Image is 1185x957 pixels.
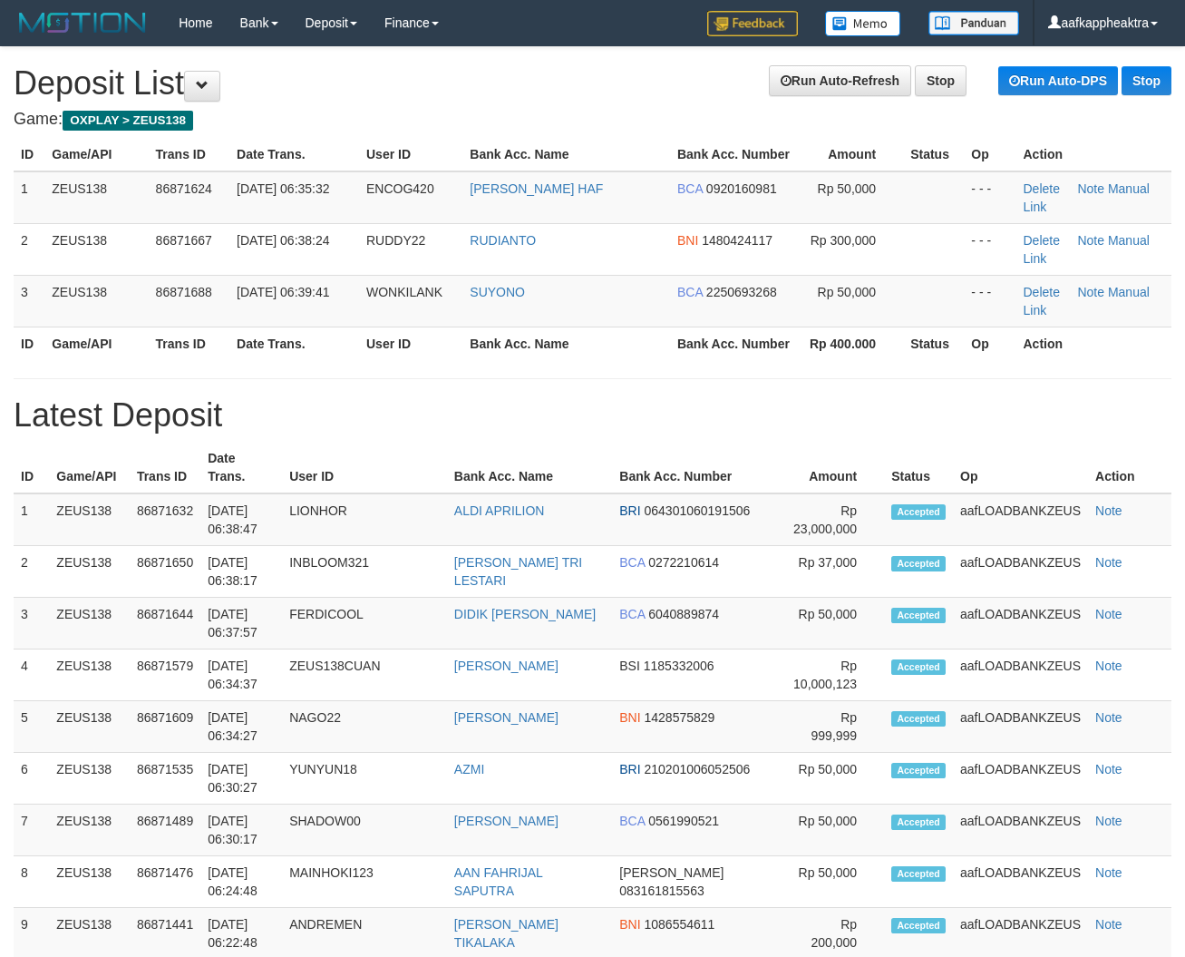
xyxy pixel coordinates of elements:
a: RUDIANTO [470,233,536,248]
a: Run Auto-Refresh [769,65,911,96]
th: User ID [359,138,462,171]
th: Date Trans. [200,442,282,493]
td: Rp 50,000 [786,598,884,649]
h1: Deposit List [14,65,1171,102]
th: Bank Acc. Name [447,442,612,493]
td: [DATE] 06:30:17 [200,805,282,856]
td: aafLOADBANKZEUS [953,805,1088,856]
a: Note [1095,762,1122,776]
span: [DATE] 06:38:24 [237,233,329,248]
span: Accepted [891,556,946,571]
td: ZEUS138 [49,753,130,805]
span: 0561990521 [648,814,719,828]
span: Accepted [891,711,946,727]
th: Bank Acc. Number [670,327,800,360]
td: MAINHOKI123 [282,856,447,908]
th: Trans ID [130,442,200,493]
span: 86871624 [156,181,212,196]
span: BNI [677,233,698,248]
td: Rp 50,000 [786,856,884,908]
td: ZEUS138 [49,493,130,546]
th: Bank Acc. Name [462,138,670,171]
td: 5 [14,701,49,753]
td: INBLOOM321 [282,546,447,598]
td: aafLOADBANKZEUS [953,493,1088,546]
td: ZEUS138CUAN [282,649,447,701]
td: 3 [14,275,44,327]
td: aafLOADBANKZEUS [953,546,1088,598]
span: Accepted [891,866,946,882]
td: ZEUS138 [44,223,148,275]
td: 86871535 [130,753,200,805]
td: Rp 50,000 [786,805,884,856]
td: 86871579 [130,649,200,701]
td: FERDICOOL [282,598,447,649]
span: Rp 50,000 [818,285,877,299]
span: ENCOG420 [366,181,434,196]
a: Manual Link [1024,285,1150,317]
h1: Latest Deposit [14,397,1171,434]
img: MOTION_logo.png [14,9,151,36]
th: Bank Acc. Name [462,327,670,360]
th: Game/API [44,138,148,171]
td: 1 [14,171,44,224]
span: BCA [619,814,645,828]
span: [DATE] 06:35:32 [237,181,329,196]
span: 1480424117 [702,233,772,248]
span: BCA [677,285,703,299]
td: Rp 23,000,000 [786,493,884,546]
span: Accepted [891,815,946,830]
th: Status [903,138,964,171]
td: SHADOW00 [282,805,447,856]
td: aafLOADBANKZEUS [953,649,1088,701]
td: LIONHOR [282,493,447,546]
td: Rp 10,000,123 [786,649,884,701]
td: 86871644 [130,598,200,649]
td: 86871609 [130,701,200,753]
span: 1428575829 [645,710,715,725]
th: User ID [359,327,462,360]
a: Run Auto-DPS [998,66,1118,95]
span: 1185332006 [644,659,714,673]
td: aafLOADBANKZEUS [953,598,1088,649]
td: aafLOADBANKZEUS [953,701,1088,753]
td: ZEUS138 [49,856,130,908]
td: 86871632 [130,493,200,546]
a: [PERSON_NAME] HAF [470,181,603,196]
th: Status [884,442,953,493]
td: [DATE] 06:24:48 [200,856,282,908]
a: Note [1095,814,1122,828]
span: Rp 50,000 [818,181,877,196]
h4: Game: [14,111,1171,129]
td: - - - [964,275,1015,327]
td: aafLOADBANKZEUS [953,753,1088,805]
a: [PERSON_NAME] [454,659,559,673]
td: [DATE] 06:37:57 [200,598,282,649]
td: 4 [14,649,49,701]
th: Date Trans. [229,138,359,171]
th: Action [1088,442,1171,493]
td: [DATE] 06:38:17 [200,546,282,598]
td: 3 [14,598,49,649]
th: Rp 400.000 [800,327,903,360]
span: WONKILANK [366,285,442,299]
span: 210201006052506 [645,762,751,776]
th: Op [964,327,1015,360]
a: [PERSON_NAME] TRI LESTARI [454,555,582,588]
a: Note [1077,285,1104,299]
th: Bank Acc. Number [612,442,786,493]
a: AZMI [454,762,484,776]
span: 86871667 [156,233,212,248]
td: YUNYUN18 [282,753,447,805]
span: Accepted [891,763,946,778]
span: BSI [619,659,640,673]
img: panduan.png [928,11,1019,35]
a: Note [1095,555,1122,570]
th: Date Trans. [229,327,359,360]
a: [PERSON_NAME] [454,710,559,725]
td: 1 [14,493,49,546]
a: Note [1095,710,1122,725]
th: Op [953,442,1088,493]
span: Rp 300,000 [811,233,876,248]
td: 86871489 [130,805,200,856]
